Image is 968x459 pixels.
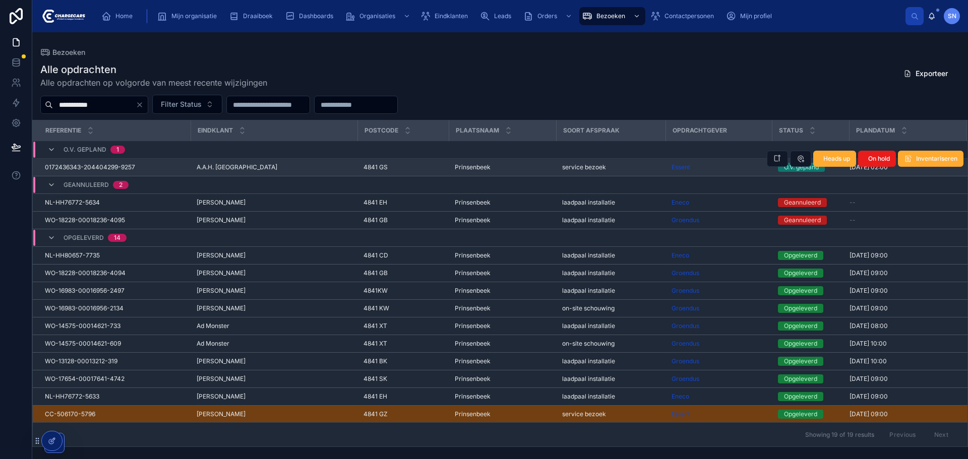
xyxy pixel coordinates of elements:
[850,410,888,418] span: [DATE] 09:00
[197,410,351,418] a: [PERSON_NAME]
[342,7,415,25] a: Organisaties
[197,251,246,259] span: [PERSON_NAME]
[365,126,398,135] span: Postcode
[562,216,659,224] a: laadpaal installatie
[364,322,443,330] a: 4841 XT
[93,5,905,27] div: scrollable content
[672,163,766,171] a: Essent
[672,392,766,401] a: Eneco
[197,269,246,277] span: [PERSON_NAME]
[672,357,766,365] a: Groendus
[455,322,550,330] a: Prinsenbeek
[672,163,690,171] a: Essent
[672,322,766,330] a: Groendus
[197,357,351,365] a: [PERSON_NAME]
[98,7,140,25] a: Home
[197,269,351,277] a: [PERSON_NAME]
[455,199,550,207] a: Prinsenbeek
[455,392,550,401] a: Prinsenbeek
[672,269,766,277] a: Groendus
[850,304,888,312] span: [DATE] 09:00
[197,199,351,207] a: [PERSON_NAME]
[672,199,766,207] a: Eneco
[494,12,511,20] span: Leads
[596,12,625,20] span: Bezoeken
[197,163,277,171] span: A.A.H. [GEOGRAPHIC_DATA]
[198,126,233,135] span: Eindklant
[672,375,699,383] a: Groendus
[45,322,185,330] a: WO-14575-00014621-733
[197,340,229,348] span: Ad Monster
[562,269,615,277] span: laadpaal installatie
[455,340,491,348] span: Prinsenbeek
[723,7,779,25] a: Mijn profiel
[562,357,659,365] a: laadpaal installatie
[784,216,821,225] div: Geannuleerd
[778,321,843,331] a: Opgeleverd
[850,287,888,295] span: [DATE] 09:00
[45,287,125,295] span: WO-16983-00016956-2497
[455,287,550,295] a: Prinsenbeek
[740,12,772,20] span: Mijn profiel
[359,12,395,20] span: Organisaties
[364,216,388,224] span: 4841 GB
[64,146,106,154] span: O.V. gepland
[672,287,766,295] a: Groendus
[672,322,699,330] span: Groendus
[197,375,246,383] span: [PERSON_NAME]
[45,126,81,135] span: Referentie
[562,304,615,312] span: on-site schouwing
[197,340,351,348] a: Ad Monster
[813,151,856,167] button: Heads up
[197,392,351,401] a: [PERSON_NAME]
[856,126,895,135] span: Plandatum
[45,392,99,401] span: NL-HH76772-5633
[850,392,888,401] span: [DATE] 09:00
[850,375,888,383] span: [DATE] 09:00
[455,410,550,418] a: Prinsenbeek
[364,269,443,277] a: 4841 GB
[364,357,387,365] span: 4841 BK
[868,155,890,163] span: On hold
[778,269,843,278] a: Opgeleverd
[850,375,954,383] a: [DATE] 09:00
[850,357,887,365] span: [DATE] 10:00
[823,155,850,163] span: Heads up
[562,287,615,295] span: laadpaal installatie
[537,12,557,20] span: Orders
[778,357,843,366] a: Opgeleverd
[364,410,388,418] span: 4841 GZ
[40,62,267,77] h1: Alle opdrachten
[778,410,843,419] a: Opgeleverd
[672,410,690,418] span: Essent
[672,287,699,295] span: Groendus
[850,199,856,207] span: --
[152,95,222,114] button: Select Button
[455,251,491,259] span: Prinsenbeek
[45,251,185,259] a: NL-HH80657-7735
[672,269,699,277] a: Groendus
[672,340,766,348] a: Groendus
[364,199,387,207] span: 4841 EH
[778,374,843,383] a: Opgeleverd
[672,304,766,312] a: Groendus
[850,304,954,312] a: [DATE] 09:00
[197,199,246,207] span: [PERSON_NAME]
[364,304,443,312] a: 4841 KW
[116,146,119,154] div: 1
[850,410,954,418] a: [DATE] 09:00
[850,163,888,171] span: [DATE] 02:00
[850,322,954,330] a: [DATE] 08:00
[364,163,443,171] a: 4841 GS
[364,340,443,348] a: 4841 XT
[114,234,120,242] div: 14
[197,216,351,224] a: [PERSON_NAME]
[197,375,351,383] a: [PERSON_NAME]
[778,339,843,348] a: Opgeleverd
[778,286,843,295] a: Opgeleverd
[672,304,699,312] a: Groendus
[672,199,689,207] a: Eneco
[364,375,387,383] span: 4841 SK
